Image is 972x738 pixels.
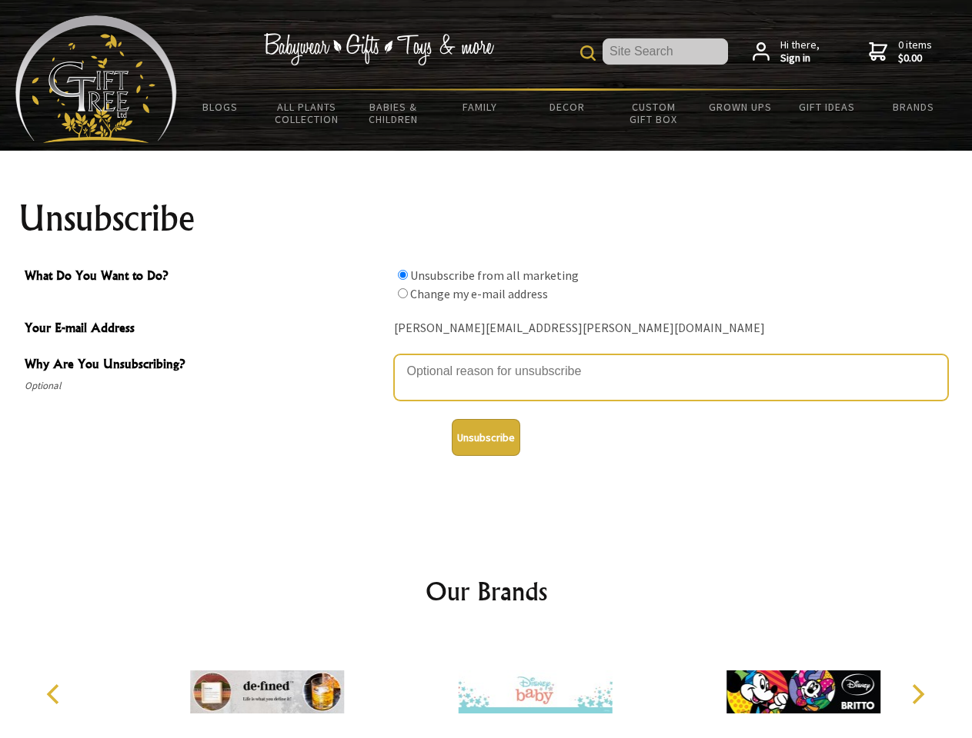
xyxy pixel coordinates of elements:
[394,317,948,341] div: [PERSON_NAME][EMAIL_ADDRESS][PERSON_NAME][DOMAIN_NAME]
[780,38,820,65] span: Hi there,
[31,573,942,610] h2: Our Brands
[869,38,932,65] a: 0 items$0.00
[394,354,948,401] textarea: Why Are You Unsubscribing?
[38,677,72,711] button: Previous
[25,377,386,395] span: Optional
[25,318,386,341] span: Your E-mail Address
[410,286,548,301] label: Change my e-mail address
[900,677,934,711] button: Next
[870,91,957,123] a: Brands
[25,266,386,288] span: What Do You Want to Do?
[350,91,437,135] a: Babies & Children
[610,91,697,135] a: Custom Gift Box
[452,419,520,456] button: Unsubscribe
[264,91,351,135] a: All Plants Collection
[263,33,494,65] img: Babywear - Gifts - Toys & more
[753,38,820,65] a: Hi there,Sign in
[15,15,177,143] img: Babyware - Gifts - Toys and more...
[780,52,820,65] strong: Sign in
[580,45,596,61] img: product search
[177,91,264,123] a: BLOGS
[523,91,610,123] a: Decor
[696,91,783,123] a: Grown Ups
[898,38,932,65] span: 0 items
[398,288,408,298] input: What Do You Want to Do?
[410,268,579,283] label: Unsubscribe from all marketing
[18,200,954,237] h1: Unsubscribe
[603,38,728,65] input: Site Search
[25,354,386,377] span: Why Are You Unsubscribing?
[437,91,524,123] a: Family
[783,91,870,123] a: Gift Ideas
[398,270,408,280] input: What Do You Want to Do?
[898,52,932,65] strong: $0.00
